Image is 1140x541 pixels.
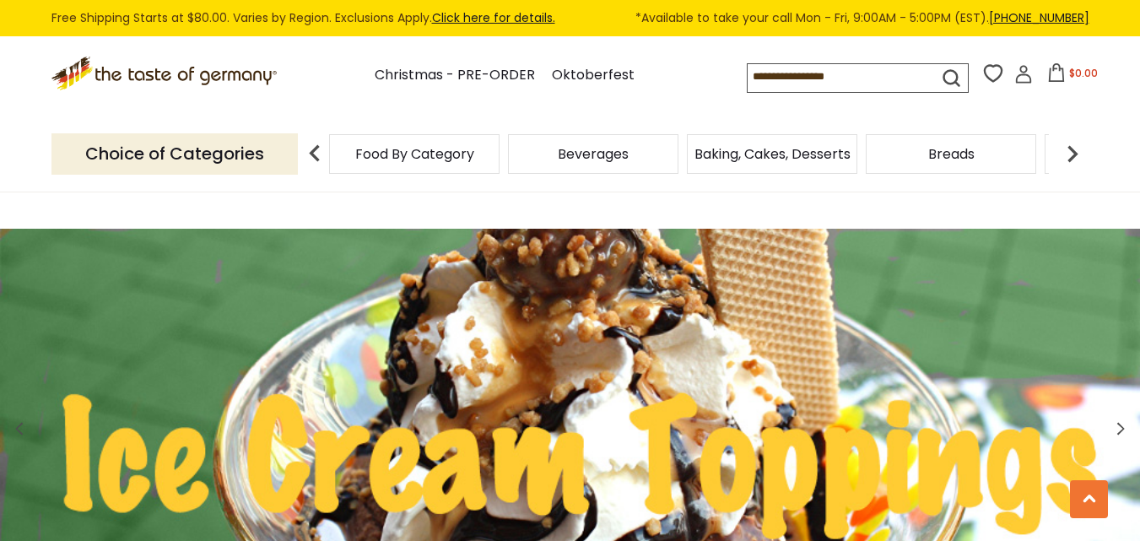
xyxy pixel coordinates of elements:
[51,133,298,175] p: Choice of Categories
[552,64,635,87] a: Oktoberfest
[432,9,555,26] a: Click here for details.
[1036,63,1108,89] button: $0.00
[635,8,1089,28] span: *Available to take your call Mon - Fri, 9:00AM - 5:00PM (EST).
[298,137,332,170] img: previous arrow
[375,64,535,87] a: Christmas - PRE-ORDER
[355,148,474,160] a: Food By Category
[1056,137,1089,170] img: next arrow
[51,8,1089,28] div: Free Shipping Starts at $80.00. Varies by Region. Exclusions Apply.
[1069,66,1098,80] span: $0.00
[694,148,851,160] a: Baking, Cakes, Desserts
[928,148,975,160] a: Breads
[989,9,1089,26] a: [PHONE_NUMBER]
[558,148,629,160] a: Beverages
